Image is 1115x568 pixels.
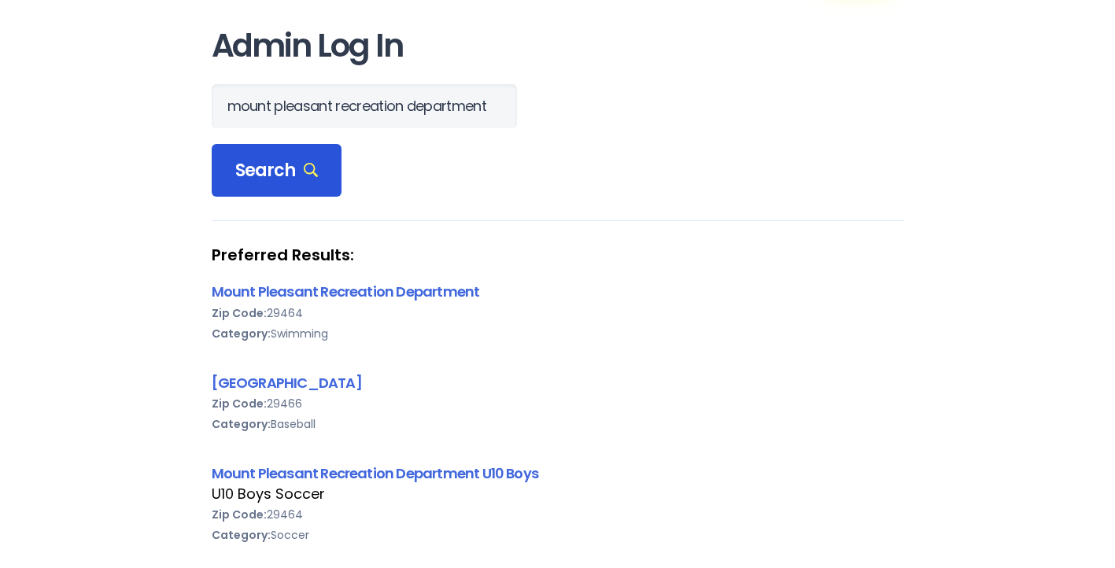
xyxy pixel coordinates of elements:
div: Soccer [212,525,904,545]
div: 29466 [212,393,904,414]
div: Baseball [212,414,904,434]
div: 29464 [212,303,904,323]
b: Zip Code: [212,507,267,522]
a: Mount Pleasant Recreation Department U10 Boys [212,463,539,483]
div: U10 Boys Soccer [212,484,904,504]
div: Swimming [212,323,904,344]
strong: Preferred Results: [212,245,904,265]
h1: Admin Log In [212,28,904,64]
div: [GEOGRAPHIC_DATA] [212,372,904,393]
b: Zip Code: [212,396,267,411]
input: Search Orgs… [212,84,517,128]
b: Category: [212,326,271,341]
b: Category: [212,416,271,432]
div: Mount Pleasant Recreation Department U10 Boys [212,463,904,484]
b: Zip Code: [212,305,267,321]
span: Search [235,160,319,182]
div: 29464 [212,504,904,525]
b: Category: [212,527,271,543]
a: Mount Pleasant Recreation Department [212,282,480,301]
div: Search [212,144,342,197]
div: Mount Pleasant Recreation Department [212,281,904,302]
a: [GEOGRAPHIC_DATA] [212,373,362,393]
